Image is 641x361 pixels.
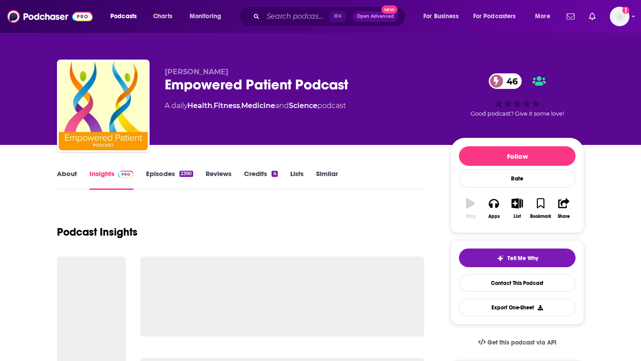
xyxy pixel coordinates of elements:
span: For Podcasters [473,10,516,23]
a: Health [187,101,212,110]
span: Good podcast? Give it some love! [471,110,564,117]
a: Show notifications dropdown [585,9,599,24]
a: Reviews [206,169,231,190]
span: Charts [153,10,172,23]
img: Empowered Patient Podcast [59,61,148,150]
span: [PERSON_NAME] [165,68,228,76]
a: Fitness [214,101,240,110]
span: New [381,5,398,14]
a: Lists [290,169,304,190]
div: Share [558,214,570,219]
button: open menu [529,9,561,24]
img: tell me why sparkle [497,255,504,262]
a: Charts [147,9,178,24]
button: List [506,193,529,225]
div: 2390 [179,171,193,177]
svg: Add a profile image [622,7,629,14]
a: Contact This Podcast [459,274,576,292]
span: 46 [498,73,522,89]
a: Episodes2390 [146,169,193,190]
a: Similar [316,169,338,190]
div: 4 [272,171,277,177]
span: Tell Me Why [507,255,538,262]
span: Get this podcast via API [487,339,556,346]
h1: Podcast Insights [57,225,138,239]
button: Play [459,193,482,225]
div: List [514,214,521,219]
div: Bookmark [530,214,551,219]
button: Share [552,193,576,225]
span: Monitoring [190,10,221,23]
div: Play [466,214,475,219]
div: Search podcasts, credits, & more... [247,6,414,27]
span: Logged in as elliesachs09 [610,7,629,26]
input: Search podcasts, credits, & more... [263,9,329,24]
a: 46 [489,73,522,89]
span: , [212,101,214,110]
span: ⌘ K [329,11,346,22]
a: About [57,169,77,190]
a: Show notifications dropdown [563,9,578,24]
a: InsightsPodchaser Pro [89,169,134,190]
span: For Business [423,10,458,23]
button: Show profile menu [610,7,629,26]
button: Open AdvancedNew [353,11,398,22]
div: 46Good podcast? Give it some love! [450,68,584,123]
button: tell me why sparkleTell Me Why [459,249,576,267]
button: open menu [104,9,148,24]
a: Get this podcast via API [471,332,564,353]
button: Bookmark [529,193,552,225]
button: open menu [183,9,233,24]
span: Podcasts [110,10,137,23]
img: Podchaser - Follow, Share and Rate Podcasts [7,8,93,25]
div: A daily podcast [165,100,346,111]
a: Credits4 [244,169,277,190]
button: Apps [482,193,505,225]
span: and [275,101,289,110]
button: Export One-Sheet [459,299,576,316]
button: open menu [467,9,529,24]
span: , [240,101,241,110]
button: Follow [459,146,576,166]
a: Medicine [241,101,275,110]
div: Apps [488,214,500,219]
img: Podchaser Pro [118,171,134,178]
a: Science [289,101,317,110]
button: open menu [417,9,470,24]
img: User Profile [610,7,629,26]
span: More [535,10,550,23]
div: Rate [459,169,576,188]
span: Open Advanced [357,14,394,19]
